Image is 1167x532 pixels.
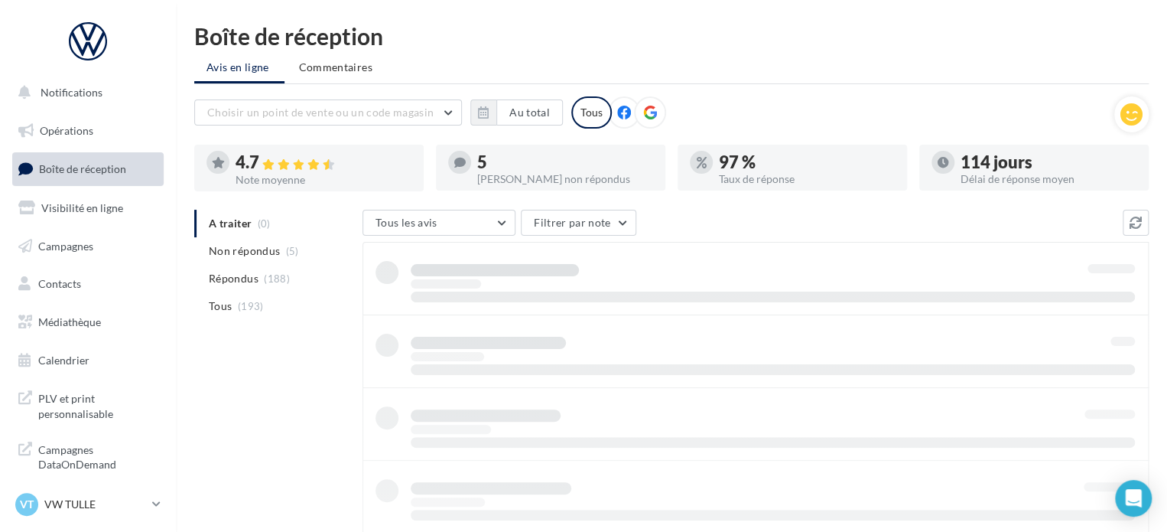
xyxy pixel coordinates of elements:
[9,382,167,427] a: PLV et print personnalisable
[477,154,653,171] div: 5
[12,490,164,519] a: VT VW TULLE
[9,152,167,185] a: Boîte de réception
[9,77,161,109] button: Notifications
[38,439,158,472] span: Campagnes DataOnDemand
[299,60,372,73] span: Commentaires
[209,243,280,259] span: Non répondus
[477,174,653,184] div: [PERSON_NAME] non répondus
[209,271,258,286] span: Répondus
[236,175,411,185] div: Note moyenne
[9,230,167,263] a: Campagnes
[44,497,146,512] p: VW TULLE
[9,192,167,224] a: Visibilité en ligne
[961,174,1136,184] div: Délai de réponse moyen
[470,100,563,126] button: Au total
[38,354,89,367] span: Calendrier
[20,497,34,512] span: VT
[39,162,126,175] span: Boîte de réception
[286,245,299,257] span: (5)
[236,154,411,171] div: 4.7
[571,96,612,129] div: Tous
[1115,480,1152,517] div: Open Intercom Messenger
[194,24,1149,47] div: Boîte de réception
[38,239,93,252] span: Campagnes
[496,100,563,126] button: Au total
[194,100,462,126] button: Choisir un point de vente ou un code magasin
[264,273,290,285] span: (188)
[207,106,434,119] span: Choisir un point de vente ou un code magasin
[38,277,81,290] span: Contacts
[9,433,167,478] a: Campagnes DataOnDemand
[9,306,167,338] a: Médiathèque
[40,124,93,137] span: Opérations
[41,201,123,214] span: Visibilité en ligne
[9,344,167,377] a: Calendrier
[238,300,264,312] span: (193)
[38,315,101,328] span: Médiathèque
[41,86,102,99] span: Notifications
[961,154,1136,171] div: 114 jours
[9,115,167,147] a: Opérations
[209,299,232,314] span: Tous
[719,174,895,184] div: Taux de réponse
[38,388,158,421] span: PLV et print personnalisable
[719,154,895,171] div: 97 %
[9,268,167,300] a: Contacts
